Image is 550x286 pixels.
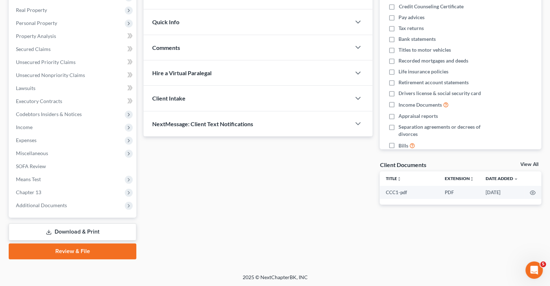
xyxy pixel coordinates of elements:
a: Property Analysis [10,30,136,43]
span: NextMessage: Client Text Notifications [152,120,253,127]
span: Unsecured Priority Claims [16,59,76,65]
span: Executory Contracts [16,98,62,104]
span: Appraisal reports [398,112,438,120]
td: [DATE] [480,186,524,199]
a: Date Added expand_more [486,176,518,181]
span: Drivers license & social security card [398,90,481,97]
td: PDF [439,186,480,199]
a: Lawsuits [10,82,136,95]
span: SOFA Review [16,163,46,169]
a: Unsecured Nonpriority Claims [10,69,136,82]
span: Additional Documents [16,202,67,208]
span: Retirement account statements [398,79,469,86]
span: Lawsuits [16,85,35,91]
span: Separation agreements or decrees of divorces [398,123,495,138]
span: Credit Counseling Certificate [398,3,463,10]
a: Unsecured Priority Claims [10,56,136,69]
span: Means Test [16,176,41,182]
span: Client Intake [152,95,186,102]
span: Hire a Virtual Paralegal [152,69,212,76]
span: Secured Claims [16,46,51,52]
i: expand_more [514,177,518,181]
span: 5 [540,261,546,267]
a: Secured Claims [10,43,136,56]
a: View All [520,162,538,167]
a: Review & File [9,243,136,259]
a: Download & Print [9,223,136,240]
span: Expenses [16,137,37,143]
span: Life insurance policies [398,68,448,75]
span: Codebtors Insiders & Notices [16,111,82,117]
span: Income [16,124,33,130]
span: Recorded mortgages and deeds [398,57,468,64]
span: Income Documents [398,101,442,108]
span: Pay advices [398,14,425,21]
span: Unsecured Nonpriority Claims [16,72,85,78]
i: unfold_more [470,177,474,181]
span: Chapter 13 [16,189,41,195]
span: Personal Property [16,20,57,26]
iframe: Intercom live chat [525,261,543,279]
a: Executory Contracts [10,95,136,108]
i: unfold_more [397,177,401,181]
div: Client Documents [380,161,426,168]
span: Comments [152,44,180,51]
span: Tax returns [398,25,424,32]
span: Real Property [16,7,47,13]
td: CCC1-pdf [380,186,439,199]
span: Miscellaneous [16,150,48,156]
span: Bank statements [398,35,436,43]
span: Quick Info [152,18,179,25]
span: Property Analysis [16,33,56,39]
a: SOFA Review [10,160,136,173]
a: Titleunfold_more [385,176,401,181]
a: Extensionunfold_more [445,176,474,181]
span: Bills [398,142,408,149]
span: Titles to motor vehicles [398,46,451,54]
